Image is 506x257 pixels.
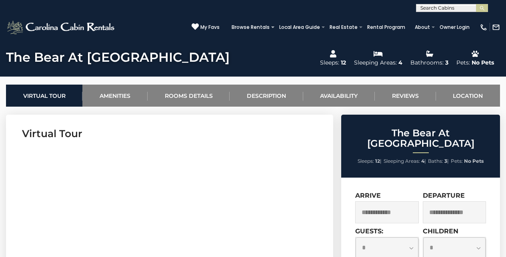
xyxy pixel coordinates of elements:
li: | [384,156,426,166]
label: Arrive [355,192,381,199]
a: Reviews [375,85,436,107]
span: Baths: [428,158,443,164]
span: My Favs [200,24,220,31]
a: Amenities [82,85,147,107]
label: Departure [423,192,465,199]
span: Sleeping Areas: [384,158,420,164]
img: mail-regular-white.png [492,23,500,31]
a: My Favs [192,23,220,31]
strong: 4 [421,158,424,164]
span: Sleeps: [358,158,374,164]
a: Rental Program [363,22,409,33]
a: Location [436,85,500,107]
h2: The Bear At [GEOGRAPHIC_DATA] [343,128,498,149]
a: About [411,22,434,33]
strong: 3 [444,158,447,164]
a: Availability [303,85,375,107]
a: Browse Rentals [228,22,274,33]
li: | [428,156,449,166]
a: Virtual Tour [6,85,82,107]
a: Description [230,85,303,107]
a: Real Estate [326,22,362,33]
img: phone-regular-white.png [480,23,488,31]
li: | [358,156,382,166]
label: Guests: [355,227,383,235]
strong: 12 [375,158,380,164]
a: Local Area Guide [275,22,324,33]
span: Pets: [451,158,463,164]
img: White-1-2.png [6,19,117,35]
h3: Virtual Tour [22,127,317,141]
a: Owner Login [436,22,474,33]
a: Rooms Details [148,85,230,107]
label: Children [423,227,458,235]
strong: No Pets [464,158,484,164]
